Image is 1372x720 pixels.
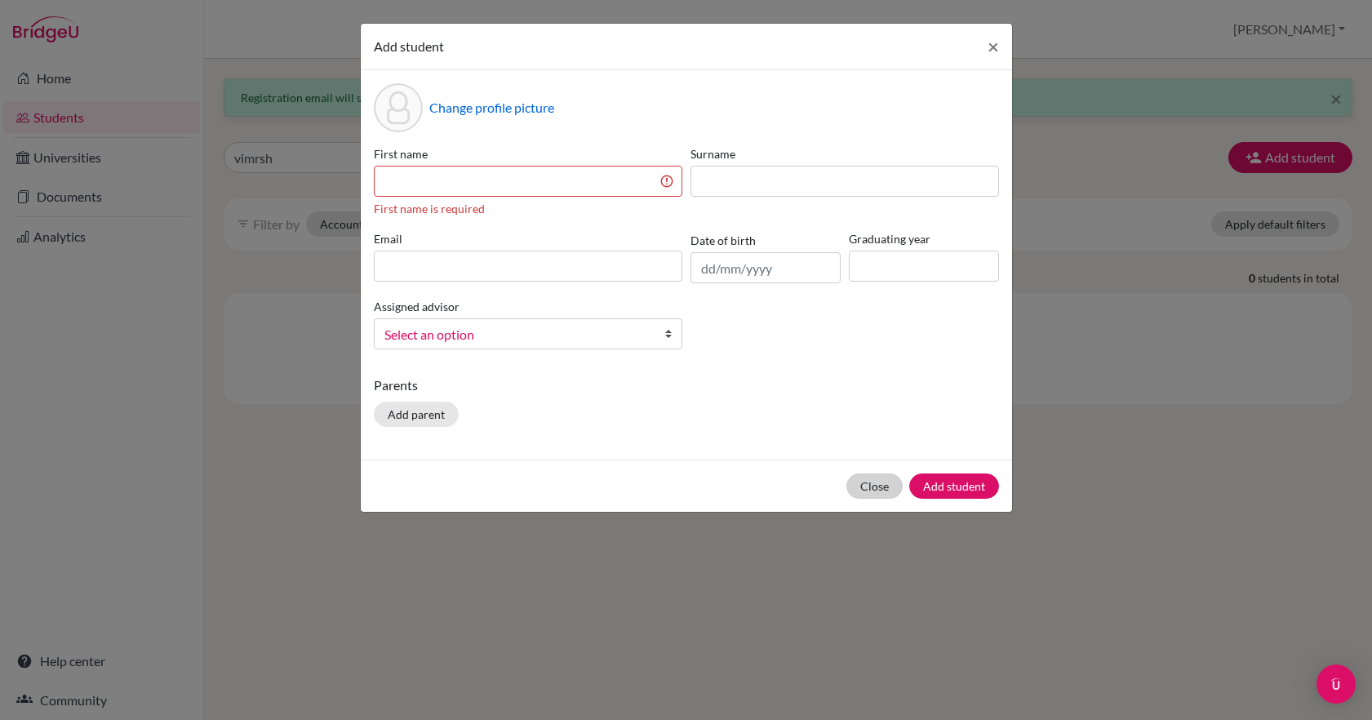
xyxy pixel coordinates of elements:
[374,298,460,315] label: Assigned advisor
[374,376,999,395] p: Parents
[1316,664,1356,704] div: Open Intercom Messenger
[374,38,444,54] span: Add student
[988,34,999,58] span: ×
[374,83,423,132] div: Profile picture
[846,473,903,499] button: Close
[374,145,682,162] label: First name
[690,252,841,283] input: dd/mm/yyyy
[690,232,756,249] label: Date of birth
[690,145,999,162] label: Surname
[374,402,459,427] button: Add parent
[975,24,1012,69] button: Close
[909,473,999,499] button: Add student
[374,200,682,217] div: First name is required
[849,230,999,247] label: Graduating year
[384,324,650,345] span: Select an option
[374,230,682,247] label: Email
